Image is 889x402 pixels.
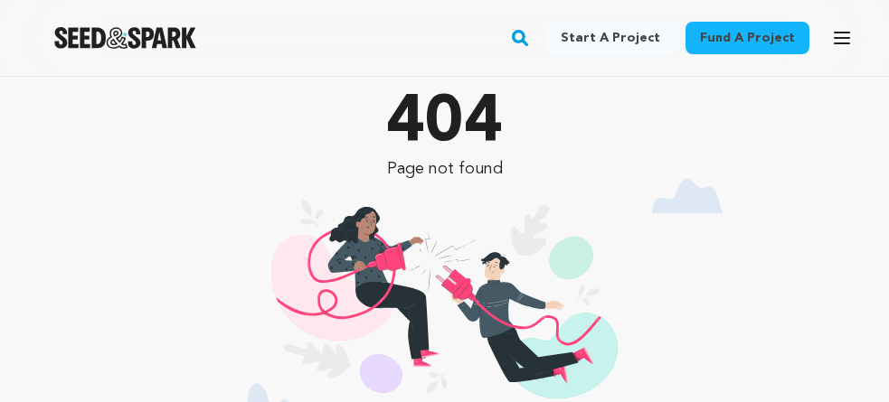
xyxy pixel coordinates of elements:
p: Page not found [233,156,657,182]
p: 404 [233,91,657,156]
a: Seed&Spark Homepage [54,27,196,49]
a: Start a project [546,22,675,54]
a: Fund a project [686,22,809,54]
img: Seed&Spark Logo Dark Mode [54,27,196,49]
